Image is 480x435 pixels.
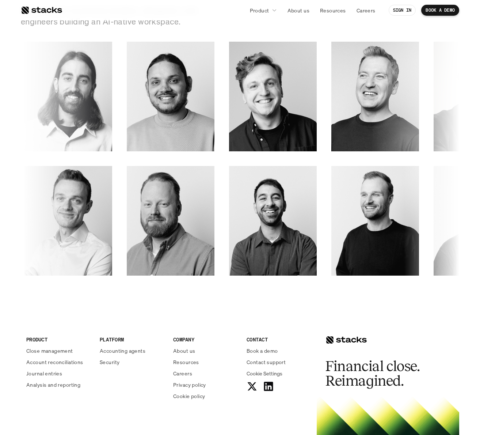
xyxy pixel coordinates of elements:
a: Security [100,358,164,366]
a: Analysis and reporting [26,381,91,389]
p: Book a demo [247,347,278,355]
p: Resources [173,358,199,366]
p: COMPANY [173,336,238,343]
a: About us [173,347,238,355]
a: Contact support [247,358,311,366]
p: Journal entries [26,370,62,377]
span: Cookie Settings [247,370,282,377]
a: Book a demo [247,347,311,355]
a: SIGN IN [389,5,416,16]
a: Careers [352,4,380,17]
p: Close management [26,347,73,355]
p: Security [100,358,119,366]
a: Cookie policy [173,392,238,400]
p: Analysis and reporting [26,381,80,389]
a: Careers [173,370,238,377]
a: Account reconciliations [26,358,91,366]
p: About us [287,7,309,14]
p: CONTACT [247,336,311,343]
p: Careers [357,7,376,14]
p: Resources [320,7,346,14]
a: Resources [173,358,238,366]
p: Contact support [247,358,286,366]
h2: Financial close. Reimagined. [325,359,435,388]
p: Careers [173,370,192,377]
p: Cookie policy [173,392,205,400]
a: Resources [316,4,350,17]
p: SIGN IN [393,8,412,13]
a: About us [283,4,314,17]
p: Account reconciliations [26,358,83,366]
a: Close management [26,347,91,355]
p: Product [250,7,269,14]
p: Accounting agents [100,347,145,355]
p: BOOK A DEMO [426,8,455,13]
a: BOOK A DEMO [421,5,459,16]
p: Privacy policy [173,381,206,389]
p: PLATFORM [100,336,164,343]
button: Cookie Trigger [247,370,282,377]
a: Journal entries [26,370,91,377]
p: PRODUCT [26,336,91,343]
a: Accounting agents [100,347,164,355]
a: Privacy policy [173,381,238,389]
p: About us [173,347,195,355]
